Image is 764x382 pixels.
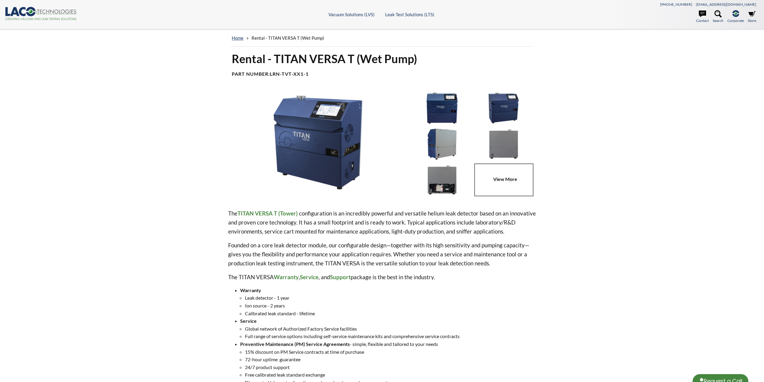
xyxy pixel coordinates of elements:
[474,127,533,160] img: VERSA T, rear view
[232,29,533,47] div: »
[413,92,471,124] img: TITAN VERSA T with Port Connection, front view
[748,10,756,23] a: Store
[240,341,350,347] strong: Preventive Maintenance (PM) Service Agreements
[696,10,709,23] a: Contact
[413,163,471,196] img: TITAN VERSA T, pump cutaway
[696,2,756,7] a: [EMAIL_ADDRESS][DOMAIN_NAME]
[713,10,723,23] a: Search
[245,332,536,340] li: Full range of service options including self-service maintenance kits and comprehensive service c...
[237,210,298,217] strong: TITAN VERSA T (Tower)
[240,287,261,293] strong: Warranty
[228,241,536,268] p: Founded on a core leak detector module, our configurable design—together with its high sensitivit...
[474,92,533,124] img: TITAN VERSA T, closeup view
[228,209,536,236] p: The configuration is an incredibly powerful and versatile helium leak detector based on an innova...
[245,325,536,333] li: Global network of Authorized Factory Service facilities
[328,12,375,17] a: Vacuum Solutions (LVS)
[245,356,536,363] li: 72-hour uptime guarantee
[232,35,243,41] a: home
[245,302,536,310] li: Ion source - 2 years
[245,363,536,371] li: 24/7 product support
[240,318,257,324] strong: Service
[245,371,536,379] li: Free calibrated leak standard exchange
[330,274,351,280] strong: Support
[413,127,471,160] img: TITAN VERSA T, right side rear view
[228,92,408,193] img: TITAN VERSA T, right side angled view
[232,71,533,77] h4: Part Number:
[232,51,533,66] h1: Rental - TITAN VERSA T (Wet Pump)
[228,273,536,282] p: The TITAN VERSA , , and package is the best in the industry.
[300,274,319,280] strong: Service
[727,18,744,23] span: Corporate
[274,274,299,280] strong: Warranty
[385,12,434,17] a: Leak Test Solutions (LTS)
[245,310,536,317] li: Calibrated leak standard - lifetime
[252,35,324,41] span: Rental - TITAN VERSA T (Wet Pump)
[245,348,536,356] li: 15% discount on PM Service contracts at time of purchase
[660,2,692,7] a: [PHONE_NUMBER]
[270,71,309,77] b: LRN-TVT-XX1-1
[245,294,536,302] li: Leak detector - 1 year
